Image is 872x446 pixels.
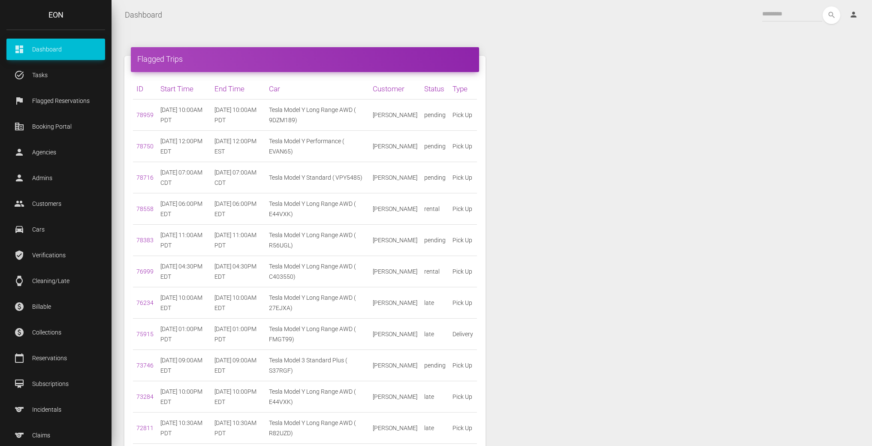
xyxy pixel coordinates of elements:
a: 76999 [136,268,154,275]
td: late [421,319,449,350]
p: Booking Portal [13,120,99,133]
a: card_membership Subscriptions [6,373,105,395]
button: search [823,6,840,24]
td: Pick Up [449,225,477,256]
td: Tesla Model Y Long Range AWD ( E44VXK) [266,193,370,225]
td: Tesla Model Y Long Range AWD ( FMGT99) [266,319,370,350]
td: [DATE] 06:00PM EDT [211,193,265,225]
td: Pick Up [449,381,477,413]
td: late [421,381,449,413]
a: 73746 [136,362,154,369]
td: Pick Up [449,131,477,162]
a: Dashboard [125,4,162,26]
a: paid Collections [6,322,105,343]
a: 78959 [136,111,154,118]
td: [PERSON_NAME] [369,131,421,162]
td: Pick Up [449,162,477,193]
td: [PERSON_NAME] [369,287,421,319]
td: pending [421,225,449,256]
td: [DATE] 10:00AM PDT [157,99,211,131]
p: Agencies [13,146,99,159]
td: pending [421,162,449,193]
p: Reservations [13,352,99,365]
td: [DATE] 01:00PM PDT [157,319,211,350]
a: 72811 [136,425,154,431]
td: Tesla Model Y Long Range AWD ( C403550) [266,256,370,287]
td: [DATE] 07:00AM CDT [211,162,265,193]
th: ID [133,78,157,99]
p: Flagged Reservations [13,94,99,107]
a: dashboard Dashboard [6,39,105,60]
td: Pick Up [449,350,477,381]
a: task_alt Tasks [6,64,105,86]
td: [PERSON_NAME] [369,350,421,381]
td: [DATE] 06:00PM EDT [157,193,211,225]
td: Tesla Model Y Long Range AWD ( 27EJXA) [266,287,370,319]
td: Pick Up [449,287,477,319]
td: [PERSON_NAME] [369,381,421,413]
td: [PERSON_NAME] [369,193,421,225]
td: [PERSON_NAME] [369,319,421,350]
th: Car [266,78,370,99]
th: Customer [369,78,421,99]
td: pending [421,99,449,131]
td: Pick Up [449,193,477,225]
td: [DATE] 10:00AM PDT [211,99,265,131]
td: Tesla Model Y Long Range AWD ( R82UZD) [266,413,370,444]
a: corporate_fare Booking Portal [6,116,105,137]
td: [DATE] 10:30AM PDT [211,413,265,444]
a: verified_user Verifications [6,244,105,266]
td: [DATE] 12:00PM EDT [157,131,211,162]
td: Pick Up [449,256,477,287]
a: person [843,6,866,24]
th: End Time [211,78,265,99]
a: watch Cleaning/Late [6,270,105,292]
td: [DATE] 12:00PM EST [211,131,265,162]
td: [DATE] 11:00AM PDT [157,225,211,256]
a: 78716 [136,174,154,181]
td: [PERSON_NAME] [369,413,421,444]
p: Dashboard [13,43,99,56]
td: [PERSON_NAME] [369,225,421,256]
td: Delivery [449,319,477,350]
td: Tesla Model 3 Standard Plus ( S37RGF) [266,350,370,381]
td: [DATE] 10:00PM EDT [157,381,211,413]
td: late [421,413,449,444]
p: Subscriptions [13,377,99,390]
td: Tesla Model Y Long Range AWD ( 9DZM189) [266,99,370,131]
p: Incidentals [13,403,99,416]
a: 75915 [136,331,154,338]
td: [DATE] 10:00AM EDT [211,287,265,319]
a: person Admins [6,167,105,189]
i: person [849,10,858,19]
a: 78750 [136,143,154,150]
td: late [421,287,449,319]
td: [DATE] 04:30PM EDT [211,256,265,287]
td: [DATE] 04:30PM EDT [157,256,211,287]
td: Pick Up [449,413,477,444]
td: Tesla Model Y Standard ( VPY5485) [266,162,370,193]
a: person Agencies [6,142,105,163]
td: rental [421,256,449,287]
td: Tesla Model Y Long Range AWD ( E44VXK) [266,381,370,413]
td: rental [421,193,449,225]
td: [PERSON_NAME] [369,99,421,131]
p: Claims [13,429,99,442]
td: [PERSON_NAME] [369,162,421,193]
td: [DATE] 11:00AM PDT [211,225,265,256]
a: sports Claims [6,425,105,446]
a: 78558 [136,205,154,212]
td: [DATE] 07:00AM CDT [157,162,211,193]
td: Tesla Model Y Long Range AWD ( R56UGL) [266,225,370,256]
th: Type [449,78,477,99]
p: Tasks [13,69,99,81]
td: [DATE] 09:00AM EDT [211,350,265,381]
a: drive_eta Cars [6,219,105,240]
p: Billable [13,300,99,313]
p: Cleaning/Late [13,274,99,287]
a: 76234 [136,299,154,306]
p: Cars [13,223,99,236]
td: [DATE] 01:00PM PDT [211,319,265,350]
td: pending [421,131,449,162]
